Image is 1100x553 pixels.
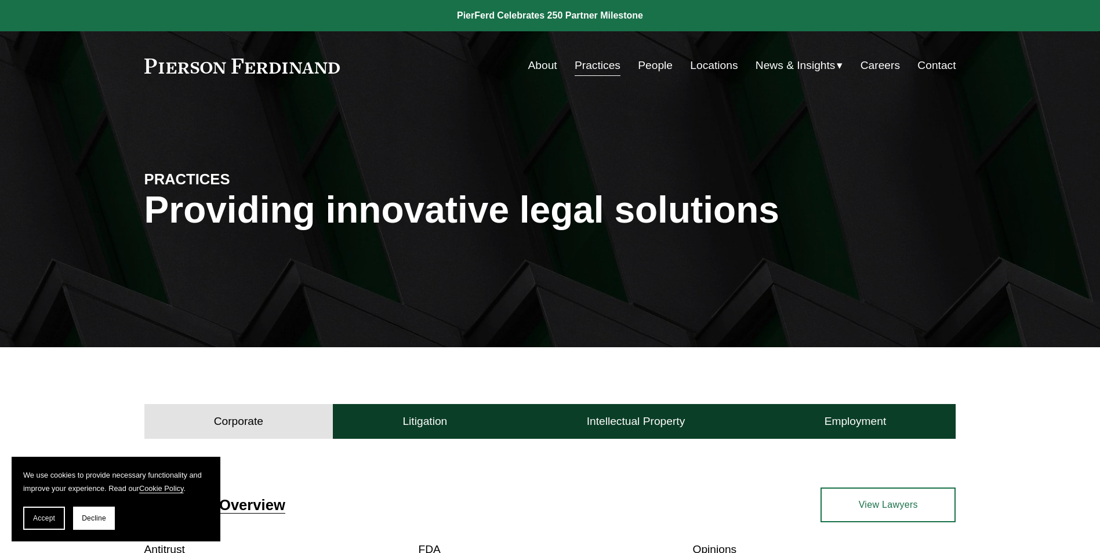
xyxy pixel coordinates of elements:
h4: Intellectual Property [587,414,685,428]
button: Decline [73,507,115,530]
a: Locations [690,54,738,77]
a: Corporate Overview [144,497,285,513]
a: People [638,54,673,77]
a: About [528,54,557,77]
h4: Litigation [402,414,447,428]
a: Cookie Policy [139,484,184,493]
a: Practices [575,54,620,77]
a: View Lawyers [821,487,956,522]
span: News & Insights [756,56,836,76]
h4: Corporate [214,414,263,428]
span: Decline [82,514,106,522]
h4: Employment [825,414,887,428]
a: folder dropdown [756,54,843,77]
a: Contact [917,54,956,77]
p: We use cookies to provide necessary functionality and improve your experience. Read our . [23,468,209,495]
h4: PRACTICES [144,170,347,188]
span: Accept [33,514,55,522]
section: Cookie banner [12,457,220,541]
a: Careers [861,54,900,77]
h1: Providing innovative legal solutions [144,189,956,231]
button: Accept [23,507,65,530]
